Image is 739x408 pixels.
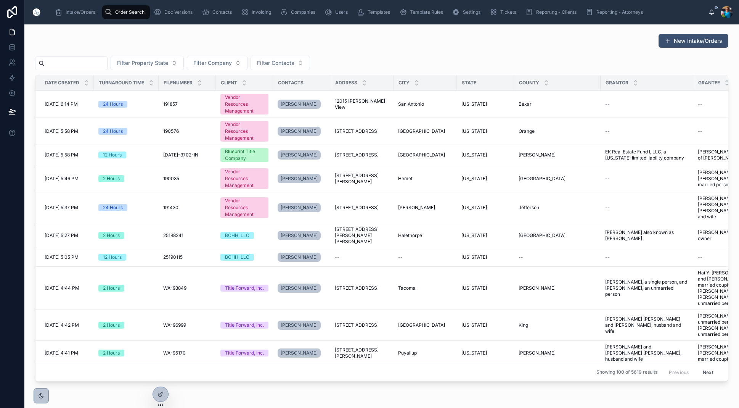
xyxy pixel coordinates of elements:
span: 12015 [PERSON_NAME] View [335,98,389,110]
a: [PERSON_NAME] [278,282,326,294]
span: [PERSON_NAME] [281,254,318,260]
div: Title Forward, Inc. [225,285,264,292]
a: Invoicing [239,5,276,19]
span: [DATE] 5:05 PM [45,254,79,260]
span: -- [335,254,339,260]
div: Vendor Resources Management [225,168,264,189]
span: WA-96999 [163,322,186,328]
a: [DATE] 5:58 PM [45,152,89,158]
span: EK Real Estate Fund I, LLC, a [US_STATE] limited liability company [605,149,689,161]
a: 2 Hours [98,350,154,356]
span: -- [605,101,610,107]
span: [GEOGRAPHIC_DATA] [519,176,565,182]
span: WA-95170 [163,350,186,356]
span: [PERSON_NAME] [281,350,318,356]
a: Hemet [398,176,452,182]
span: [DATE] 4:41 PM [45,350,78,356]
span: Contacts [212,9,232,15]
a: [GEOGRAPHIC_DATA] [398,128,452,134]
div: 2 Hours [103,322,120,329]
div: 2 Hours [103,285,120,292]
a: [DATE] 5:37 PM [45,205,89,211]
a: 25190115 [163,254,211,260]
span: [STREET_ADDRESS][PERSON_NAME] [335,173,389,185]
a: [DATE] 4:44 PM [45,285,89,291]
a: Vendor Resources Management [220,94,268,114]
a: [US_STATE] [461,176,509,182]
span: Companies [291,9,315,15]
span: Hemet [398,176,413,182]
a: [PERSON_NAME] [278,231,321,240]
span: [STREET_ADDRESS][PERSON_NAME][PERSON_NAME] [335,226,389,245]
span: [US_STATE] [461,350,487,356]
a: [US_STATE] [461,152,509,158]
a: [DATE] 5:46 PM [45,176,89,182]
span: [PERSON_NAME] and [PERSON_NAME] [PERSON_NAME], husband and wife [605,344,689,362]
a: [PERSON_NAME] [278,149,326,161]
a: Puyallup [398,350,452,356]
a: [DATE] 5:27 PM [45,232,89,239]
span: [US_STATE] [461,285,487,291]
a: 24 Hours [98,101,154,108]
a: [PERSON_NAME] [PERSON_NAME] and [PERSON_NAME], husband and wife [605,316,689,334]
a: WA-96999 [163,322,211,328]
a: [PERSON_NAME] [278,321,321,330]
span: [US_STATE] [461,101,487,107]
a: -- [605,254,689,260]
span: [GEOGRAPHIC_DATA] [398,152,445,158]
span: [PERSON_NAME] [281,285,318,291]
a: [US_STATE] [461,232,509,239]
div: BCHH, LLC [225,254,249,261]
a: Blueprint Title Company [220,148,268,162]
a: -- [605,128,689,134]
a: [PERSON_NAME] [519,350,596,356]
a: [PERSON_NAME] [278,348,321,358]
span: [DATE] 5:27 PM [45,232,78,239]
span: Tacoma [398,285,416,291]
span: Date Created [45,80,79,86]
span: Address [335,80,357,86]
span: [DATE] 5:46 PM [45,176,79,182]
a: 191857 [163,101,211,107]
a: [DATE] 5:58 PM [45,128,89,134]
span: [US_STATE] [461,322,487,328]
span: [PERSON_NAME] [281,232,318,239]
a: 12 Hours [98,254,154,261]
a: Tickets [487,5,522,19]
div: scrollable content [49,4,708,21]
span: 190576 [163,128,179,134]
a: -- [605,176,689,182]
span: -- [605,176,610,182]
div: Vendor Resources Management [225,94,264,114]
span: [GEOGRAPHIC_DATA] [398,128,445,134]
span: Halethorpe [398,232,422,239]
a: 2 Hours [98,232,154,239]
a: 12 Hours [98,152,154,158]
span: Reporting - Attorneys [596,9,643,15]
span: [STREET_ADDRESS] [335,205,379,211]
span: [US_STATE] [461,152,487,158]
a: Order Search [102,5,150,19]
a: [PERSON_NAME] [278,347,326,359]
a: Settings [450,5,486,19]
span: [STREET_ADDRESS] [335,152,379,158]
a: King [519,322,596,328]
span: FileNumber [164,80,193,86]
a: 25188241 [163,232,211,239]
a: [STREET_ADDRESS] [335,205,389,211]
a: 190035 [163,176,211,182]
span: WA-93849 [163,285,186,291]
a: Orange [519,128,596,134]
a: 2 Hours [98,175,154,182]
a: [PERSON_NAME] [278,202,326,214]
a: [STREET_ADDRESS][PERSON_NAME] [335,347,389,359]
span: City [398,80,410,86]
a: [US_STATE] [461,350,509,356]
a: [DATE] 5:05 PM [45,254,89,260]
span: Template Rules [410,9,443,15]
a: -- [519,254,596,260]
a: 24 Hours [98,204,154,211]
a: Vendor Resources Management [220,121,268,142]
div: Vendor Resources Management [225,197,264,218]
a: [GEOGRAPHIC_DATA] [398,322,452,328]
